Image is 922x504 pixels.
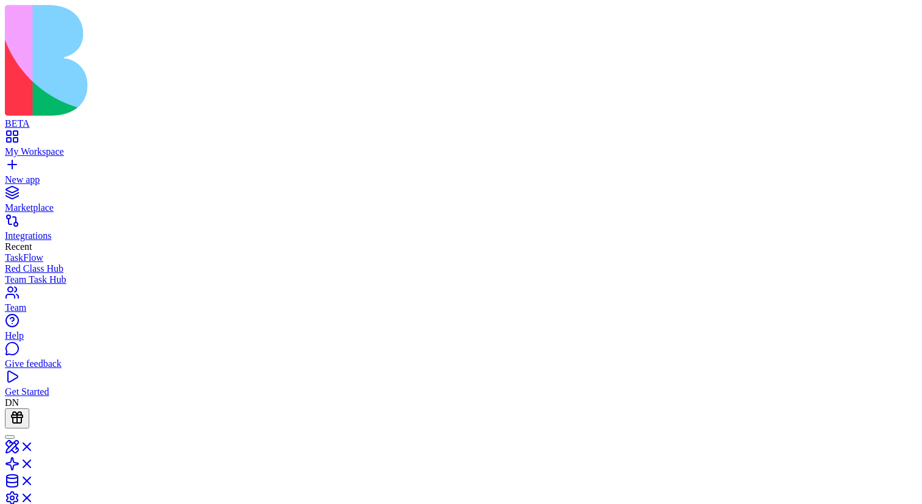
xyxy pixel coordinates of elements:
div: Integrations [5,230,917,241]
a: Marketplace [5,191,917,213]
div: New app [5,174,917,185]
div: BETA [5,118,917,129]
div: Help [5,330,917,341]
span: DN [5,397,19,408]
div: Give feedback [5,358,917,369]
a: Give feedback [5,347,917,369]
a: Red Class Hub [5,263,917,274]
div: My Workspace [5,146,917,157]
div: Get Started [5,386,917,397]
a: TaskFlow [5,252,917,263]
a: Get Started [5,375,917,397]
a: Team Task Hub [5,274,917,285]
a: BETA [5,107,917,129]
div: Team [5,302,917,313]
span: Recent [5,241,32,252]
a: Team [5,291,917,313]
a: My Workspace [5,135,917,157]
a: Integrations [5,219,917,241]
a: New app [5,163,917,185]
div: Marketplace [5,202,917,213]
img: logo [5,5,495,116]
a: Help [5,319,917,341]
